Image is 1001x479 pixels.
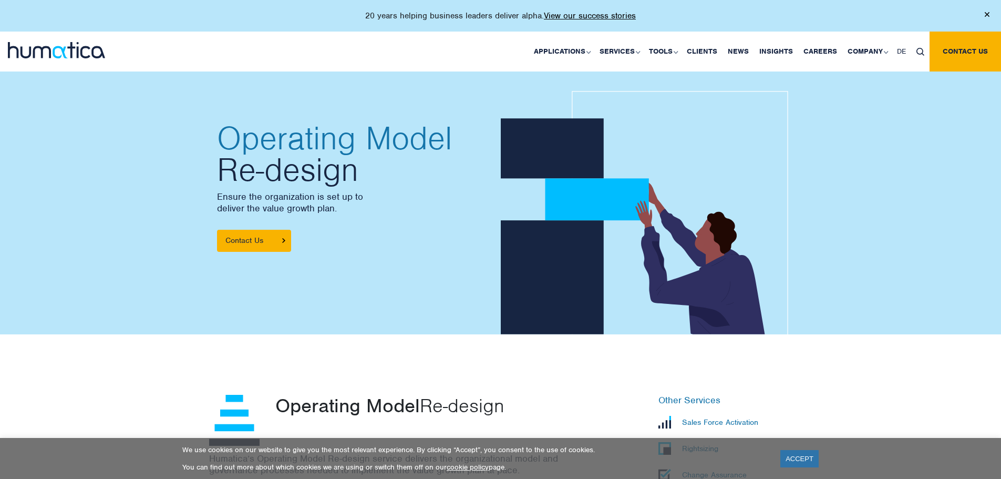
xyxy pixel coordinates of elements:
[798,32,842,72] a: Careers
[529,32,594,72] a: Applications
[544,11,636,21] a: View our success stories
[275,393,420,417] span: Operating Model
[916,48,924,56] img: search_icon
[501,91,797,343] img: about_banner1
[658,416,671,429] img: Sales Force Activation
[658,395,792,406] h6: Other Services
[892,32,911,72] a: DE
[217,230,291,252] a: Contact Us
[723,32,754,72] a: News
[682,32,723,72] a: Clients
[447,463,489,472] a: cookie policy
[217,191,490,214] p: Ensure the organization is set up to deliver the value growth plan.
[217,123,490,154] span: Operating Model
[217,123,490,186] h2: Re-design
[780,450,819,467] a: ACCEPT
[682,417,758,427] p: Sales Force Activation
[182,445,767,454] p: We use cookies on our website to give you the most relevant experience. By clicking “Accept”, you...
[842,32,892,72] a: Company
[930,32,1001,72] a: Contact us
[8,42,105,58] img: logo
[365,11,636,21] p: 20 years helping business leaders deliver alpha.
[594,32,644,72] a: Services
[209,395,260,446] img: <span>Operating Model</span> Re-design
[282,238,285,243] img: arrowicon
[182,463,767,472] p: You can find out more about which cookies we are using or switch them off on our page.
[275,395,592,416] p: Re-design
[897,47,906,56] span: DE
[754,32,798,72] a: Insights
[644,32,682,72] a: Tools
